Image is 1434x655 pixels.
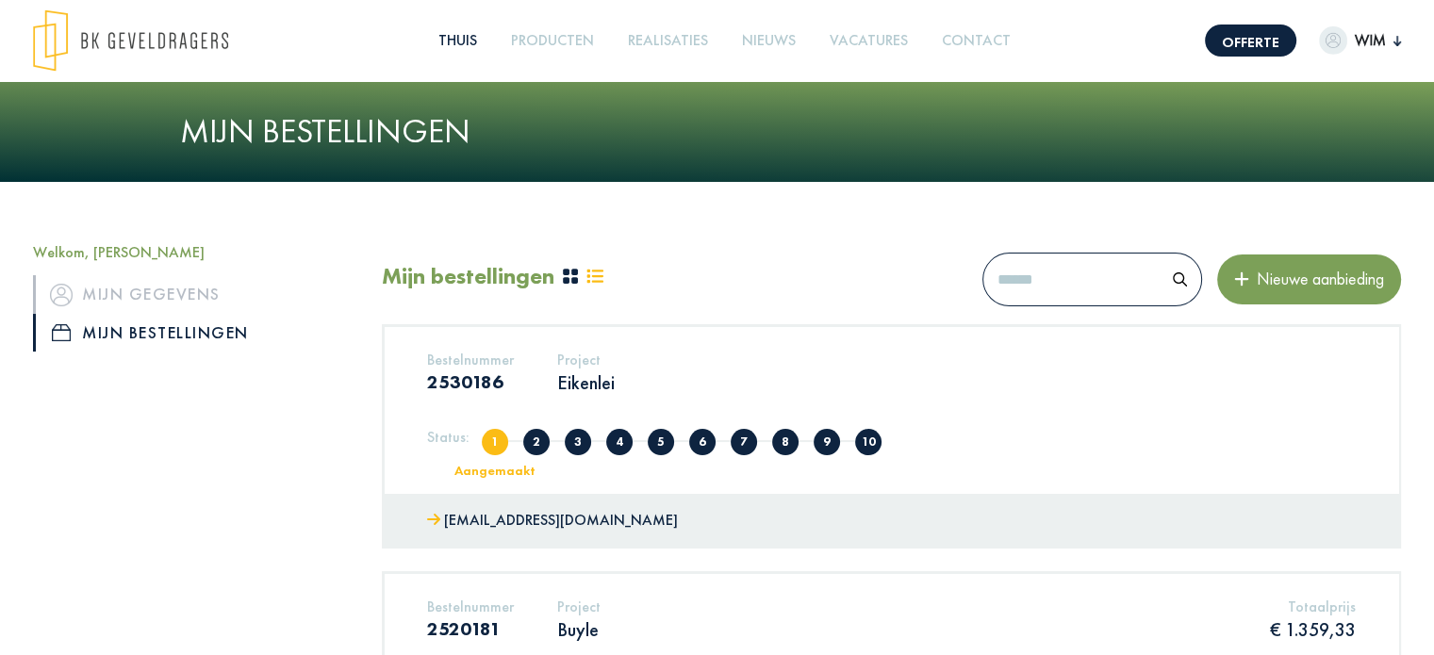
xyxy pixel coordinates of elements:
font: Totaalprijs [1288,597,1356,616]
font: Mijn bestellingen [180,109,470,153]
font: 5 [657,434,665,450]
font: 3 [574,434,582,450]
img: search.svg [1173,272,1187,287]
font: 10 [862,434,876,450]
font: [EMAIL_ADDRESS][DOMAIN_NAME] [444,510,678,530]
font: Realisaties [628,30,708,50]
font: 8 [782,434,789,450]
font: 9 [823,434,831,450]
span: Klaar voor levering/afhaling [814,429,840,455]
img: logo [33,9,228,72]
font: Bestelnummer [427,350,514,369]
font: Producten [511,30,594,50]
font: Offerte [1222,32,1279,52]
font: 4 [616,434,623,450]
font: 7 [740,434,748,450]
font: Vacatures [830,30,908,50]
a: iconMijn bestellingen [33,314,354,352]
a: Thuis [431,20,485,62]
a: [EMAIL_ADDRESS][DOMAIN_NAME] [427,507,678,534]
font: Mijn bestellingen [82,321,249,343]
a: iconMijn gegevens [33,275,354,313]
a: Nieuws [734,20,803,62]
font: Eikenlei [557,370,615,395]
font: 6 [699,434,706,450]
font: Nieuwe aanbieding [1257,268,1384,289]
font: 2530186 [427,369,503,394]
span: Offerte in overleg [606,429,633,455]
span: Offerte afgekeurd [648,429,674,455]
a: Contact [934,20,1018,62]
font: Wim [1355,30,1386,50]
span: Geleverd/afgehaald [855,429,882,455]
span: In nabehandeling [772,429,799,455]
span: Offerte goedgekeurd [689,429,716,455]
font: Contact [942,30,1011,50]
font: Project [557,350,601,369]
button: Nieuwe aanbieding [1217,254,1401,303]
a: Realisaties [620,20,716,62]
span: Aangemaakt [482,429,508,455]
img: icon [52,324,71,341]
font: Project [557,597,601,616]
font: Status: [427,427,470,447]
span: Volledig [523,429,550,455]
font: Aangemaakt [454,462,536,479]
span: In productie [731,429,757,455]
font: Bestelnummer [427,597,514,616]
font: 1 [491,434,499,450]
img: icon [50,284,73,306]
font: Mijn gegevens [82,283,221,304]
button: Wim [1319,26,1401,55]
font: Thuis [438,30,477,50]
font: Welkom, [PERSON_NAME] [33,242,205,262]
a: Vacatures [822,20,915,62]
font: € 1.359,33 [1270,617,1356,642]
font: 2 [533,434,540,450]
font: Mijn bestellingen [382,261,554,290]
span: Offerte verzonden [565,429,591,455]
img: dummypic.png [1319,26,1347,55]
font: 2520181 [427,616,501,641]
font: Buyle [557,617,599,642]
font: Nieuws [742,30,796,50]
